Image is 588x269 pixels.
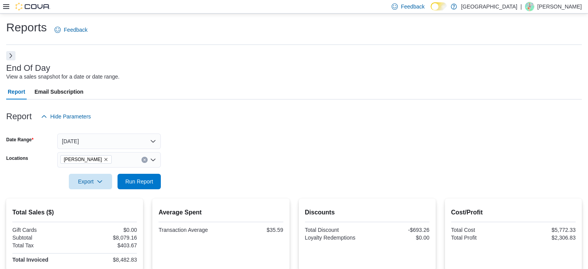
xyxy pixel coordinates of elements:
button: Hide Parameters [38,109,94,124]
div: $0.00 [369,235,429,241]
h1: Reports [6,20,47,35]
div: Total Discount [305,227,366,233]
div: $8,079.16 [76,235,137,241]
span: [PERSON_NAME] [64,156,102,163]
button: Open list of options [150,157,156,163]
span: Aurora Cannabis [60,155,112,164]
div: Natalie Frost [525,2,534,11]
button: Next [6,51,15,60]
div: Transaction Average [159,227,219,233]
div: Subtotal [12,235,73,241]
span: Report [8,84,25,99]
button: Clear input [141,157,148,163]
div: $35.59 [222,227,283,233]
a: Feedback [51,22,90,38]
div: View a sales snapshot for a date or date range. [6,73,119,81]
div: $5,772.33 [515,227,576,233]
p: [PERSON_NAME] [537,2,582,11]
h2: Cost/Profit [451,208,576,217]
div: Total Cost [451,227,512,233]
div: Loyalty Redemptions [305,235,366,241]
button: Remove Aurora Cannabis from selection in this group [104,157,108,162]
h3: End Of Day [6,63,50,73]
button: Run Report [118,174,161,189]
span: Feedback [401,3,424,10]
span: Export [73,174,107,189]
div: -$693.26 [369,227,429,233]
span: Run Report [125,178,153,185]
strong: Total Invoiced [12,257,48,263]
div: Total Tax [12,242,73,248]
label: Date Range [6,137,34,143]
div: Gift Cards [12,227,73,233]
p: | [520,2,522,11]
span: Feedback [64,26,87,34]
button: [DATE] [57,134,161,149]
input: Dark Mode [431,2,447,10]
span: Hide Parameters [50,113,91,120]
h3: Report [6,112,32,121]
div: Total Profit [451,235,512,241]
div: $2,306.83 [515,235,576,241]
h2: Total Sales ($) [12,208,137,217]
span: Email Subscription [34,84,84,99]
h2: Discounts [305,208,429,217]
img: Cova [15,3,50,10]
div: $8,482.83 [76,257,137,263]
label: Locations [6,155,28,161]
h2: Average Spent [159,208,283,217]
div: $0.00 [76,227,137,233]
button: Export [69,174,112,189]
p: [GEOGRAPHIC_DATA] [461,2,517,11]
div: $403.67 [76,242,137,248]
